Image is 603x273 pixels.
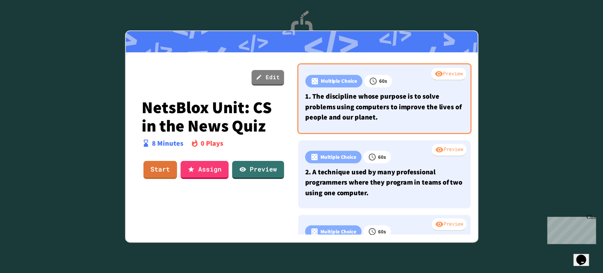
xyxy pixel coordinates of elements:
[320,153,356,161] p: Multiple Choice
[152,138,183,149] p: 8 Minutes
[378,153,386,161] p: 60 s
[142,98,284,134] p: NetsBlox Unit: CS in the News Quiz
[432,144,466,157] div: Preview
[3,3,49,45] div: Chat with us now!Close
[573,245,596,266] iframe: chat widget
[305,167,463,198] p: 2. A technique used by many professional programmers where they program in teams of two using one...
[432,218,466,231] div: Preview
[320,228,356,236] p: Multiple Choice
[143,161,177,179] a: Start
[379,77,387,85] p: 60 s
[544,214,596,244] iframe: chat widget
[305,91,463,122] p: 1. The discipline whose purpose is to solve problems using computers to improve the lives of peop...
[378,228,386,236] p: 60 s
[320,77,357,85] p: Multiple Choice
[232,161,284,179] a: Preview
[252,70,284,86] a: Edit
[181,161,229,179] a: Assign
[201,138,223,149] p: 0 Plays
[431,68,466,81] div: Preview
